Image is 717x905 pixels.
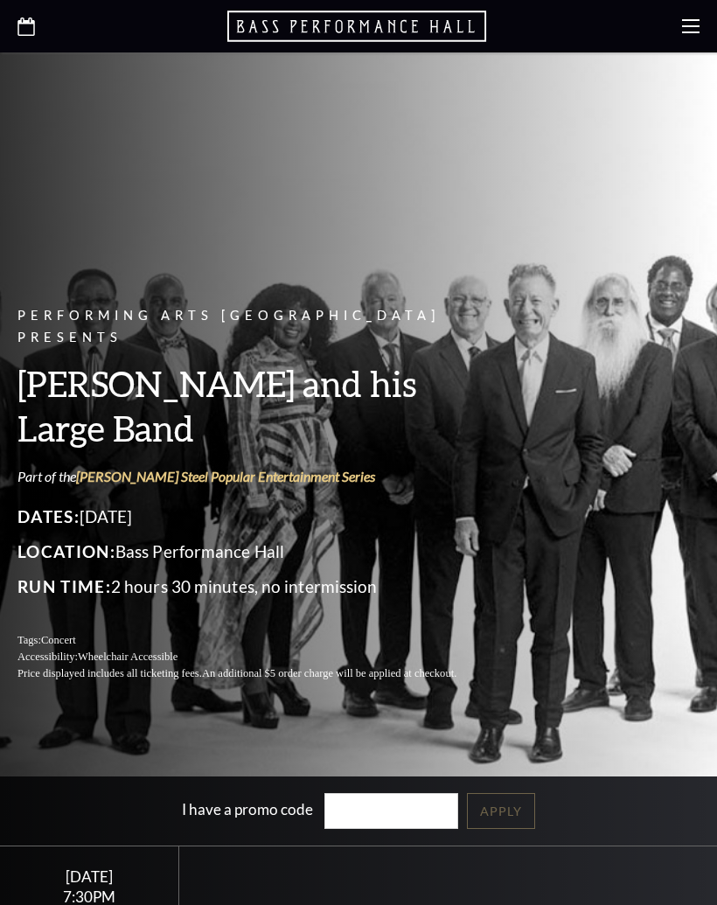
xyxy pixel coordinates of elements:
[17,576,111,596] span: Run Time:
[17,649,498,665] p: Accessibility:
[17,541,115,561] span: Location:
[78,651,178,663] span: Wheelchair Accessible
[17,305,498,349] p: Performing Arts [GEOGRAPHIC_DATA] Presents
[17,506,80,526] span: Dates:
[17,665,498,682] p: Price displayed includes all ticketing fees.
[17,503,498,531] p: [DATE]
[21,867,158,886] div: [DATE]
[17,573,498,601] p: 2 hours 30 minutes, no intermission
[41,634,76,646] span: Concert
[17,632,498,649] p: Tags:
[202,667,456,679] span: An additional $5 order charge will be applied at checkout.
[182,800,313,818] label: I have a promo code
[17,361,498,450] h3: [PERSON_NAME] and his Large Band
[17,538,498,566] p: Bass Performance Hall
[17,467,498,486] p: Part of the
[21,889,158,904] div: 7:30PM
[76,468,375,484] a: [PERSON_NAME] Steel Popular Entertainment Series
